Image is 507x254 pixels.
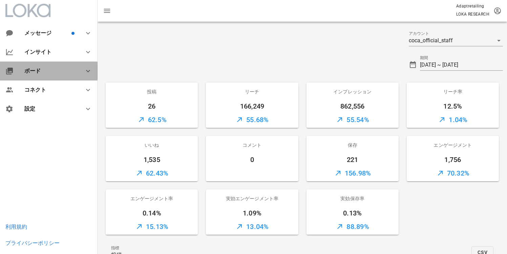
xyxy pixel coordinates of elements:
div: エンゲージメント [407,136,499,154]
div: 862,556 [307,101,399,112]
a: プライバシーポリシー [5,240,60,246]
div: 1,535 [106,154,198,165]
div: いいね [106,136,198,154]
div: 55.68% [206,112,298,128]
div: 1.04% [407,112,499,128]
div: 221 [307,154,399,165]
div: 0 [206,154,298,165]
div: 26 [106,101,198,112]
p: Adaptretailing [456,3,489,9]
div: コメント [206,136,298,154]
a: 利用規約 [5,224,27,230]
div: 12.5% [407,101,499,112]
div: 13.04% [206,218,298,235]
span: バッジ [71,32,75,35]
div: インサイト [24,49,76,55]
div: リーチ率 [407,83,499,101]
div: ボード [24,68,76,74]
div: 166,249 [206,101,298,112]
div: 88.89% [307,218,399,235]
div: 投稿 [106,83,198,101]
div: エンゲージメント率 [106,189,198,208]
div: 実効保存率 [307,189,399,208]
div: メッセージ [24,30,70,36]
div: coca_official_staff [409,38,453,44]
div: リーチ [206,83,298,101]
div: コネクト [24,87,76,93]
div: インプレッション [307,83,399,101]
div: 0.14% [106,208,198,218]
p: LOKA RESEARCH [456,11,489,18]
div: 15.13% [106,218,198,235]
div: 保存 [307,136,399,154]
div: 設定 [24,106,76,112]
div: 62.5% [106,112,198,128]
div: 実効エンゲージメント率 [206,189,298,208]
div: 1,756 [407,154,499,165]
div: アカウントcoca_official_staff [409,35,503,46]
div: 156.98% [307,165,399,181]
div: 1.09% [206,208,298,218]
div: 62.43% [106,165,198,181]
div: 55.54% [307,112,399,128]
div: 70.32% [407,165,499,181]
div: 0.13% [307,208,399,218]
